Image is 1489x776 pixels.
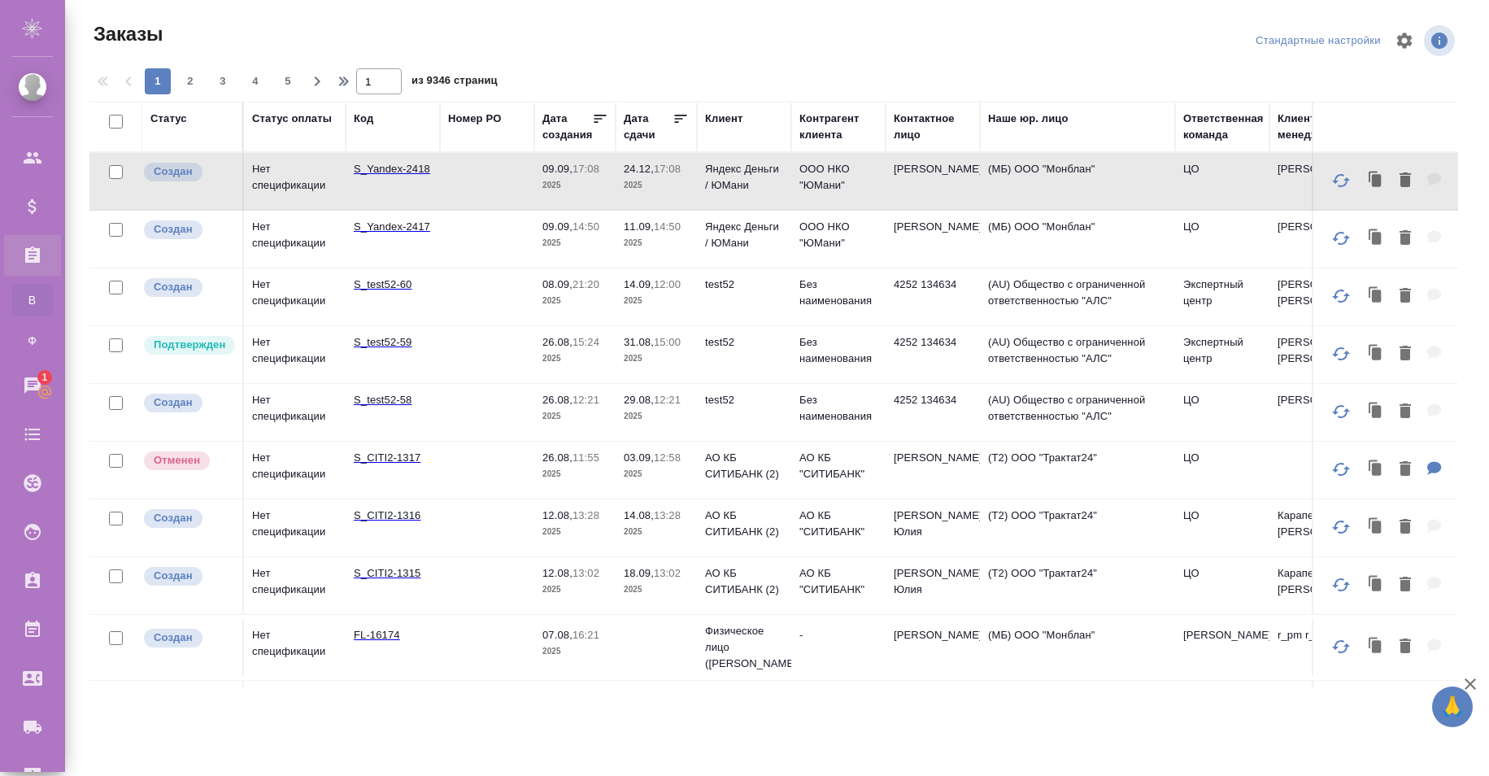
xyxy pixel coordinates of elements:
[142,277,234,299] div: Выставляется автоматически при создании заказа
[799,450,877,482] p: АО КБ "СИТИБАНК"
[573,394,599,406] p: 12:21
[244,153,346,210] td: Нет спецификации
[886,681,980,738] td: 4252 134634
[244,557,346,614] td: Нет спецификации
[1361,453,1391,486] button: Клонировать
[1424,25,1458,56] span: Посмотреть информацию
[1175,681,1269,738] td: ЦО
[210,73,236,89] span: 3
[980,268,1175,325] td: (AU) Общество с ограниченной ответственностью "АЛС"
[89,21,163,47] span: Заказы
[275,73,301,89] span: 5
[624,351,689,367] p: 2025
[886,153,980,210] td: [PERSON_NAME]
[1175,153,1269,210] td: ЦО
[573,336,599,348] p: 15:24
[980,211,1175,268] td: (МБ) ООО "Монблан"
[1175,619,1269,676] td: [PERSON_NAME]
[624,408,689,425] p: 2025
[542,293,607,309] p: 2025
[354,111,373,127] div: Код
[980,442,1175,499] td: (Т2) ООО "Трактат24"
[542,394,573,406] p: 26.08,
[886,442,980,499] td: [PERSON_NAME]
[1269,499,1364,556] td: Карапетян [PERSON_NAME]
[1321,627,1361,666] button: Обновить
[799,334,877,367] p: Без наименования
[1175,384,1269,441] td: ЦО
[154,279,193,295] p: Создан
[20,333,45,349] span: Ф
[980,557,1175,614] td: (Т2) ООО "Трактат24"
[1391,222,1419,255] button: Удалить
[542,509,573,521] p: 12.08,
[142,508,234,530] div: Выставляется автоматически при создании заказа
[573,567,599,579] p: 13:02
[1321,450,1361,489] button: Обновить
[1269,211,1364,268] td: [PERSON_NAME]
[1252,28,1385,54] div: split button
[142,565,234,587] div: Выставляется автоматически при создании заказа
[542,466,607,482] p: 2025
[1175,557,1269,614] td: ЦО
[1175,211,1269,268] td: ЦО
[624,582,689,598] p: 2025
[654,220,681,233] p: 14:50
[799,565,877,598] p: АО КБ "СИТИБАНК"
[1183,111,1264,143] div: Ответственная команда
[980,326,1175,383] td: (AU) Общество с ограниченной ответственностью "АЛС"
[624,293,689,309] p: 2025
[154,221,193,238] p: Создан
[705,623,783,672] p: Физическое лицо ([PERSON_NAME])
[448,111,501,127] div: Номер PO
[354,508,432,524] p: S_CITI2-1316
[980,619,1175,676] td: (МБ) ООО "Монблан"
[244,499,346,556] td: Нет спецификации
[705,450,783,482] p: АО КБ СИТИБАНК (2)
[1361,338,1391,371] button: Клонировать
[886,326,980,383] td: 4252 134634
[1391,338,1419,371] button: Удалить
[705,334,783,351] p: test52
[242,68,268,94] button: 4
[542,235,607,251] p: 2025
[1175,442,1269,499] td: ЦО
[1321,277,1361,316] button: Обновить
[150,111,187,127] div: Статус
[244,681,346,738] td: Нет спецификации
[142,450,234,472] div: Выставляет КМ после отмены со стороны клиента. Если уже после запуска – КМ пишет ПМу про отмену, ...
[542,111,592,143] div: Дата создания
[210,68,236,94] button: 3
[1321,219,1361,258] button: Обновить
[542,582,607,598] p: 2025
[354,219,432,235] p: S_Yandex-2417
[624,336,654,348] p: 31.08,
[354,277,432,293] p: S_test52-60
[542,408,607,425] p: 2025
[4,365,61,406] a: 1
[980,384,1175,441] td: (AU) Общество с ограниченной ответственностью "АЛС"
[142,161,234,183] div: Выставляется автоматически при создании заказа
[1391,511,1419,544] button: Удалить
[1269,384,1364,441] td: [PERSON_NAME]
[154,630,193,646] p: Создан
[542,177,607,194] p: 2025
[354,450,432,466] p: S_CITI2-1317
[244,384,346,441] td: Нет спецификации
[624,220,654,233] p: 11.09,
[654,509,681,521] p: 13:28
[154,337,225,353] p: Подтвержден
[705,508,783,540] p: АО КБ СИТИБАНК (2)
[980,499,1175,556] td: (Т2) ООО "Трактат24"
[1278,111,1356,143] div: Клиентские менеджеры
[20,292,45,308] span: В
[542,643,607,660] p: 2025
[1361,569,1391,602] button: Клонировать
[542,567,573,579] p: 12.08,
[624,177,689,194] p: 2025
[624,567,654,579] p: 18.09,
[1361,630,1391,664] button: Клонировать
[244,619,346,676] td: Нет спецификации
[1391,630,1419,664] button: Удалить
[1175,499,1269,556] td: ЦО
